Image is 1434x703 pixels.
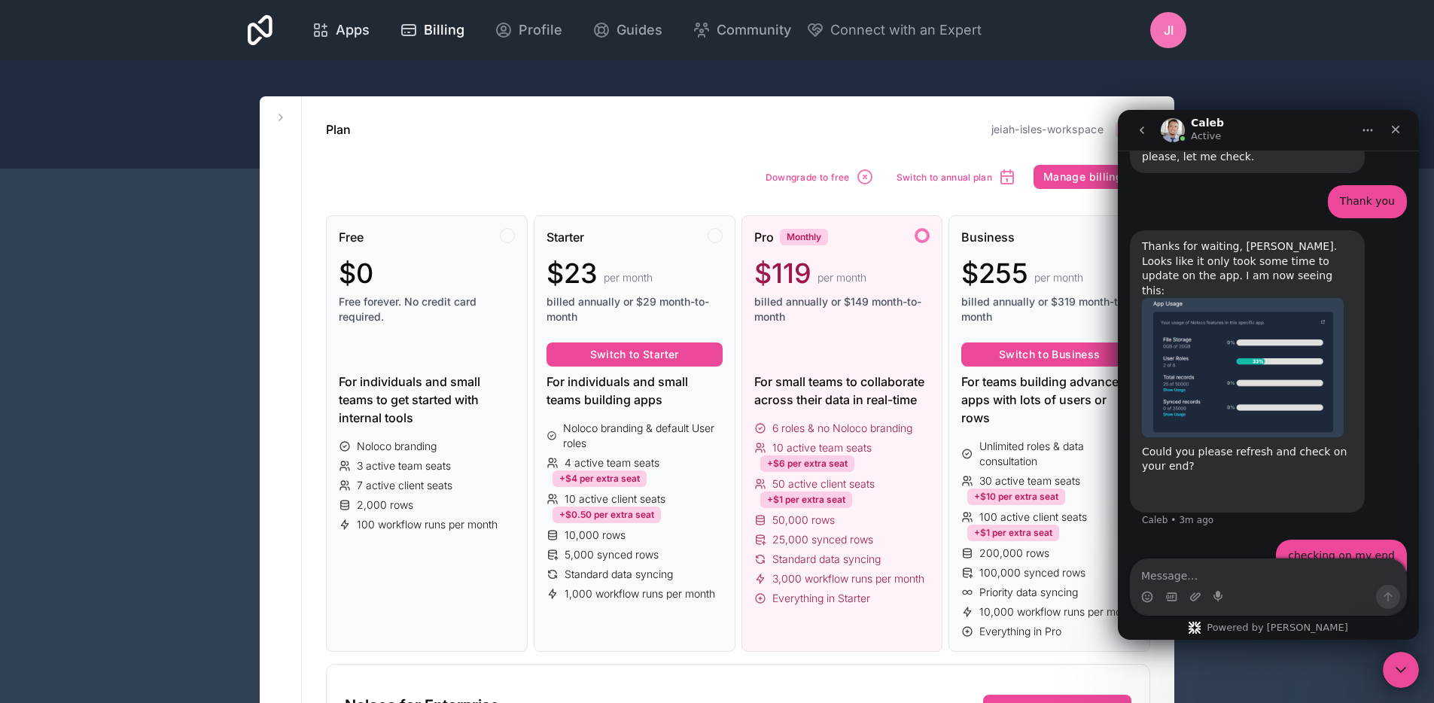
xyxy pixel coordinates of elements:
[326,120,351,138] h1: Plan
[754,294,930,324] span: billed annually or $149 month-to-month
[553,507,661,523] div: +$0.50 per extra seat
[760,491,852,508] div: +$1 per extra seat
[547,342,723,367] button: Switch to Starter
[604,270,653,285] span: per month
[772,421,912,436] span: 6 roles & no Noloco branding
[817,270,866,285] span: per month
[772,513,835,528] span: 50,000 rows
[1034,165,1150,189] button: Manage billing
[565,567,673,582] span: Standard data syncing
[357,517,498,532] span: 100 workflow runs per month
[979,624,1061,639] span: Everything in Pro
[357,439,437,454] span: Noloco branding
[961,373,1137,427] div: For teams building advanced apps with lots of users or rows
[1383,652,1419,688] iframe: Intercom live chat
[772,532,873,547] span: 25,000 synced rows
[565,528,626,543] span: 10,000 rows
[979,585,1078,600] span: Priority data syncing
[617,20,662,41] span: Guides
[553,470,647,487] div: +$4 per extra seat
[1118,110,1419,640] iframe: Intercom live chat
[483,14,574,47] a: Profile
[717,20,791,41] span: Community
[519,20,562,41] span: Profile
[772,440,872,455] span: 10 active team seats
[760,163,879,191] button: Downgrade to free
[1034,270,1083,285] span: per month
[357,478,452,493] span: 7 active client seats
[300,14,382,47] a: Apps
[979,439,1137,469] span: Unlimited roles & data consultation
[961,228,1015,246] span: Business
[388,14,476,47] a: Billing
[967,525,1059,541] div: +$1 per extra seat
[565,491,665,507] span: 10 active client seats
[563,421,722,451] span: Noloco branding & default User roles
[357,458,451,473] span: 3 active team seats
[772,591,870,606] span: Everything in Starter
[979,604,1137,619] span: 10,000 workflow runs per month
[680,14,803,47] a: Community
[754,228,774,246] span: Pro
[961,342,1137,367] button: Switch to Business
[760,455,854,472] div: +$6 per extra seat
[897,172,992,183] span: Switch to annual plan
[754,373,930,409] div: For small teams to collaborate across their data in real-time
[891,163,1021,191] button: Switch to annual plan
[339,228,364,246] span: Free
[766,172,850,183] span: Downgrade to free
[979,546,1049,561] span: 200,000 rows
[961,258,1028,288] span: $255
[772,571,924,586] span: 3,000 workflow runs per month
[580,14,674,47] a: Guides
[339,373,515,427] div: For individuals and small teams to get started with internal tools
[780,229,828,245] div: Monthly
[339,294,515,324] span: Free forever. No credit card required.
[1043,170,1122,184] span: Manage billing
[339,258,373,288] span: $0
[979,565,1085,580] span: 100,000 synced rows
[547,228,584,246] span: Starter
[336,20,370,41] span: Apps
[961,294,1137,324] span: billed annually or $319 month-to-month
[830,20,982,41] span: Connect with an Expert
[547,294,723,324] span: billed annually or $29 month-to-month
[565,586,715,601] span: 1,000 workflow runs per month
[565,547,659,562] span: 5,000 synced rows
[772,552,881,567] span: Standard data syncing
[357,498,413,513] span: 2,000 rows
[424,20,464,41] span: Billing
[754,258,811,288] span: $119
[806,20,982,41] button: Connect with an Expert
[967,488,1065,505] div: +$10 per extra seat
[991,123,1104,135] a: jeiah-isles-workspace
[979,473,1080,488] span: 30 active team seats
[1164,21,1174,39] span: JI
[979,510,1087,525] span: 100 active client seats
